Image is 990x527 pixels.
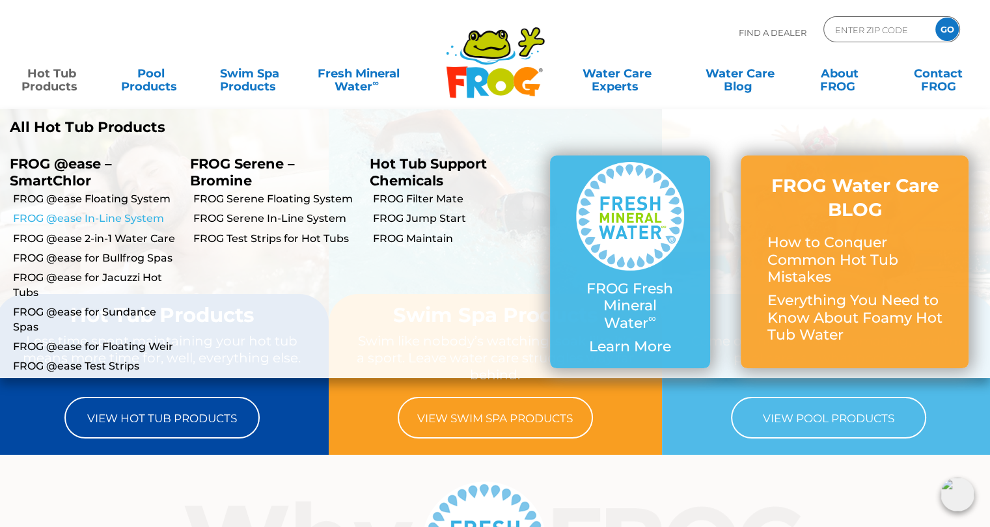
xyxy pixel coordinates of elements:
a: FROG Serene In-Line System [193,211,361,226]
p: FROG Serene – Bromine [190,155,351,188]
a: FROG Jump Start [373,211,540,226]
a: FROG Serene Floating System [193,192,361,206]
a: FROG Water Care BLOG How to Conquer Common Hot Tub Mistakes Everything You Need to Know About Foa... [767,174,942,350]
a: FROG @ease In-Line System [13,211,180,226]
p: FROG @ease – SmartChlor [10,155,171,188]
p: FROG Fresh Mineral Water [576,280,685,332]
sup: ∞ [648,312,656,325]
h3: FROG Water Care BLOG [767,174,942,221]
input: Zip Code Form [834,20,922,39]
a: View Pool Products [731,397,926,439]
input: GO [935,18,959,41]
a: Water CareBlog [702,61,778,87]
a: View Swim Spa Products [398,397,593,439]
a: FROG Fresh Mineral Water∞ Learn More [576,162,685,362]
a: FROG Maintain [373,232,540,246]
a: PoolProducts [112,61,189,87]
a: Hot TubProducts [13,61,90,87]
a: FROG @ease 2-in-1 Water Care [13,232,180,246]
a: ContactFROG [900,61,977,87]
a: FROG Test Strips for Hot Tubs [193,232,361,246]
a: Water CareExperts [554,61,680,87]
a: FROG @ease for Jacuzzi Hot Tubs [13,271,180,300]
p: Learn More [576,338,685,355]
p: Everything You Need to Know About Foamy Hot Tub Water [767,292,942,344]
a: AboutFROG [801,61,877,87]
a: FROG Filter Mate [373,192,540,206]
a: FROG @ease for Bullfrog Spas [13,251,180,265]
p: Find A Dealer [739,16,806,49]
img: openIcon [941,478,974,511]
p: How to Conquer Common Hot Tub Mistakes [767,234,942,286]
a: All Hot Tub Products [10,119,485,136]
a: View Hot Tub Products [64,397,260,439]
a: FROG @ease Test Strips [13,359,180,373]
a: FROG @ease Floating System [13,192,180,206]
a: Fresh MineralWater∞ [310,61,407,87]
p: Hot Tub Support Chemicals [370,155,530,188]
a: Swim SpaProducts [212,61,288,87]
a: FROG @ease for Floating Weir [13,340,180,354]
sup: ∞ [372,77,379,88]
a: FROG @ease for Sundance Spas [13,305,180,334]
